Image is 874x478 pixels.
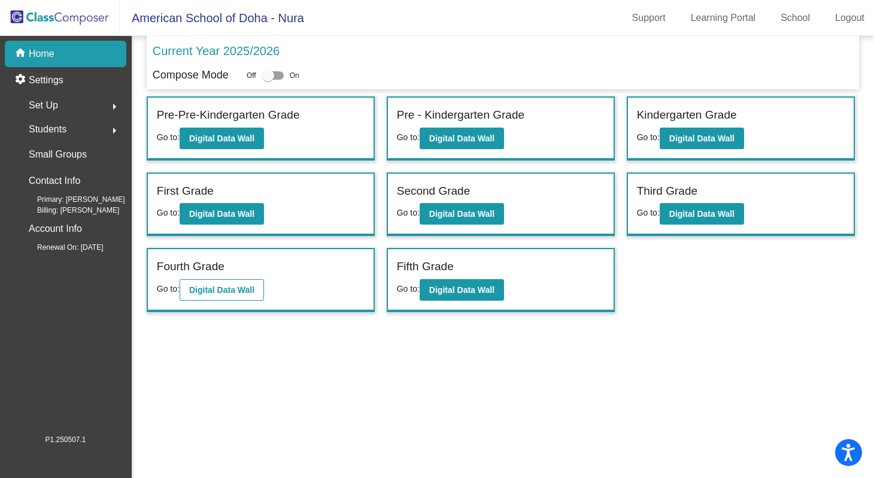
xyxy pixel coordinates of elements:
[397,132,420,142] span: Go to:
[29,220,82,237] p: Account Info
[157,284,180,294] span: Go to:
[157,107,300,124] label: Pre-Pre-Kindergarten Grade
[180,203,264,225] button: Digital Data Wall
[180,279,264,301] button: Digital Data Wall
[660,128,744,149] button: Digital Data Wall
[397,284,420,294] span: Go to:
[420,128,504,149] button: Digital Data Wall
[189,209,254,219] b: Digital Data Wall
[120,8,304,28] span: American School of Doha - Nura
[429,134,494,143] b: Digital Data Wall
[429,209,494,219] b: Digital Data Wall
[420,279,504,301] button: Digital Data Wall
[189,134,254,143] b: Digital Data Wall
[29,47,54,61] p: Home
[14,47,29,61] mat-icon: home
[623,8,675,28] a: Support
[153,67,229,83] p: Compose Mode
[429,285,494,295] b: Digital Data Wall
[397,208,420,217] span: Go to:
[29,121,66,138] span: Students
[637,183,697,200] label: Third Grade
[660,203,744,225] button: Digital Data Wall
[669,209,735,219] b: Digital Data Wall
[247,70,256,81] span: Off
[290,70,299,81] span: On
[107,123,122,138] mat-icon: arrow_right
[153,42,280,60] p: Current Year 2025/2026
[157,208,180,217] span: Go to:
[157,183,214,200] label: First Grade
[18,194,125,205] span: Primary: [PERSON_NAME]
[29,173,80,189] p: Contact Info
[29,73,63,87] p: Settings
[771,8,820,28] a: School
[637,208,660,217] span: Go to:
[157,258,224,276] label: Fourth Grade
[637,132,660,142] span: Go to:
[826,8,874,28] a: Logout
[29,97,58,114] span: Set Up
[397,258,454,276] label: Fifth Grade
[397,107,524,124] label: Pre - Kindergarten Grade
[18,242,103,253] span: Renewal On: [DATE]
[669,134,735,143] b: Digital Data Wall
[420,203,504,225] button: Digital Data Wall
[397,183,471,200] label: Second Grade
[637,107,737,124] label: Kindergarten Grade
[180,128,264,149] button: Digital Data Wall
[157,132,180,142] span: Go to:
[107,99,122,114] mat-icon: arrow_right
[29,146,87,163] p: Small Groups
[14,73,29,87] mat-icon: settings
[18,205,119,216] span: Billing: [PERSON_NAME]
[189,285,254,295] b: Digital Data Wall
[681,8,766,28] a: Learning Portal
